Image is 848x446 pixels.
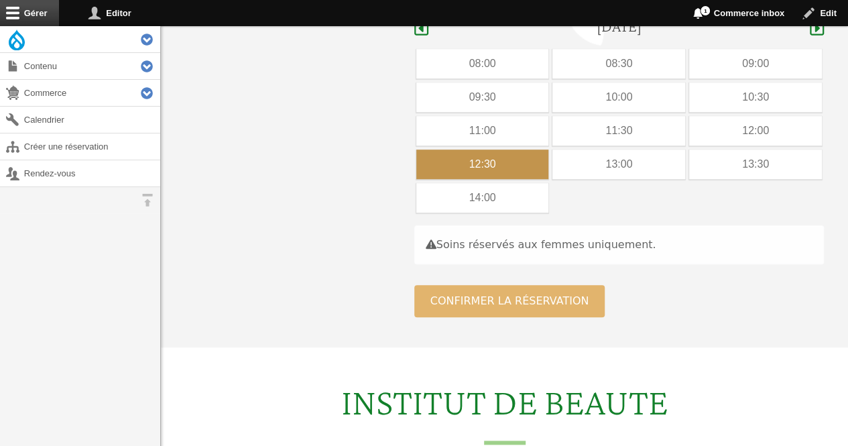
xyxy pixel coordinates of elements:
[689,150,822,179] div: 13:30
[416,49,549,78] div: 08:00
[689,116,822,146] div: 12:00
[416,150,549,179] div: 12:30
[597,17,642,36] h4: [DATE]
[552,82,685,112] div: 10:00
[416,183,549,213] div: 14:00
[416,82,549,112] div: 09:30
[552,150,685,179] div: 13:00
[552,49,685,78] div: 08:30
[169,380,840,445] h2: INSTITUT DE BEAUTE
[552,116,685,146] div: 11:30
[416,116,549,146] div: 11:00
[134,187,160,213] button: Orientation horizontale
[414,225,824,264] div: Soins réservés aux femmes uniquement.
[689,49,822,78] div: 09:00
[689,82,822,112] div: 10:30
[700,5,711,16] span: 1
[414,285,605,317] button: Confirmer la réservation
